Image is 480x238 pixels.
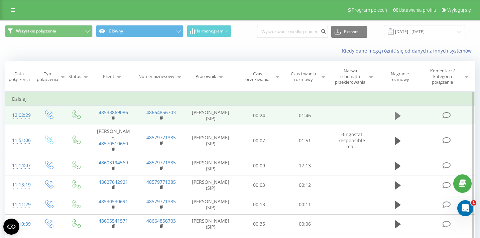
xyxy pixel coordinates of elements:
button: Eksport [331,26,367,38]
td: 00:24 [236,106,282,125]
div: Data połączenia [5,71,33,82]
span: Wszystkie połączenia [16,28,56,34]
button: Harmonogram [187,25,231,37]
span: Harmonogram [195,29,223,33]
td: 00:11 [282,195,328,214]
span: Ringostat responsible ma... [339,131,365,150]
td: 00:06 [282,214,328,234]
div: Czas trwania rozmowy [288,71,319,82]
iframe: Intercom live chat [457,200,473,216]
div: 12:02:29 [12,109,28,122]
td: Dzisiaj [5,92,475,106]
div: Pracownik [196,74,216,79]
td: 17:13 [282,156,328,175]
input: Wyszukiwanie według numeru [257,26,328,38]
button: Open CMP widget [3,219,19,235]
td: 00:35 [236,214,282,234]
div: Typ połączenia [37,71,58,82]
td: [PERSON_NAME] (SIP) [185,195,236,214]
button: Wszystkie połączenia [5,25,93,37]
td: 00:03 [236,175,282,195]
a: 48579771385 [146,198,176,205]
div: Status [69,74,81,79]
a: 48605541571 [99,218,128,224]
td: 00:07 [236,125,282,156]
td: [PERSON_NAME] (SIP) [185,214,236,234]
div: 11:14:07 [12,159,28,172]
td: 01:46 [282,106,328,125]
td: 00:09 [236,156,282,175]
td: [PERSON_NAME] (SIP) [185,175,236,195]
a: Kiedy dane mogą różnić się od danych z innych systemów [342,48,475,54]
div: Nazwa schematu przekierowania [334,68,366,85]
span: 1 [471,200,476,206]
td: 00:12 [282,175,328,195]
td: [PERSON_NAME] (SIP) [185,125,236,156]
span: Ustawienia profilu [399,7,436,13]
td: [PERSON_NAME] (SIP) [185,156,236,175]
a: 48627642921 [99,179,128,185]
a: 48603194569 [99,159,128,166]
div: Czas oczekiwania [242,71,273,82]
div: Komentarz / kategoria połączenia [423,68,462,85]
div: Numer biznesowy [138,74,174,79]
td: [PERSON_NAME] (SIP) [185,106,236,125]
span: Program poleceń [352,7,387,13]
div: Klient [103,74,114,79]
a: 48530530691 [99,198,128,205]
span: Wyloguj się [447,7,471,13]
td: 01:51 [282,125,328,156]
td: 00:13 [236,195,282,214]
td: [PERSON_NAME] [90,125,137,156]
div: 11:13:19 [12,178,28,191]
div: 11:10:39 [12,218,28,231]
a: 48664856703 [146,109,176,115]
a: 48579771385 [146,159,176,166]
div: 11:11:29 [12,198,28,211]
a: 48533869086 [99,109,128,115]
a: 48664856703 [146,218,176,224]
button: Główny [96,25,184,37]
div: 11:51:06 [12,134,28,147]
a: 48579771385 [146,134,176,141]
a: 48579771385 [146,179,176,185]
a: 48570510650 [99,140,128,147]
div: Nagranie rozmowy [382,71,418,82]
